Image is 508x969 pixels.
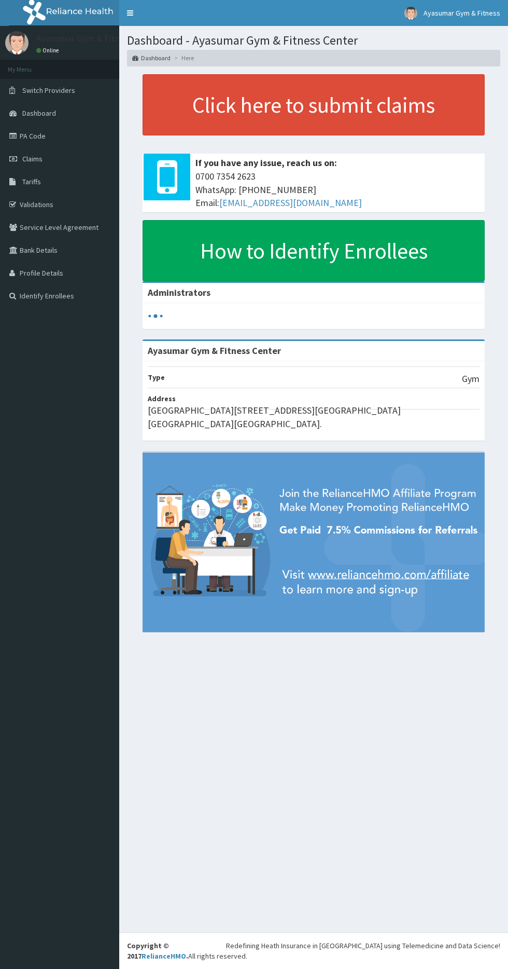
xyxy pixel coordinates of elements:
[404,7,417,20] img: User Image
[127,34,500,47] h1: Dashboard - Ayasumar Gym & Fitness Center
[219,197,362,209] a: [EMAIL_ADDRESS][DOMAIN_NAME]
[424,8,500,18] span: Ayasumar Gym & Fitness
[143,220,485,281] a: How to Identify Enrollees
[462,372,479,386] p: Gym
[119,932,508,969] footer: All rights reserved.
[148,286,210,298] b: Administrators
[36,47,61,54] a: Online
[132,53,171,62] a: Dashboard
[5,31,29,54] img: User Image
[143,74,485,135] a: Click here to submit claims
[226,940,500,951] div: Redefining Heath Insurance in [GEOGRAPHIC_DATA] using Telemedicine and Data Science!
[22,154,43,163] span: Claims
[148,394,176,403] b: Address
[22,177,41,186] span: Tariffs
[148,308,163,324] svg: audio-loading
[36,34,134,43] p: Ayasumar Gym & Fitness
[172,53,194,62] li: Here
[148,373,165,382] b: Type
[195,170,479,210] span: 0700 7354 2623 WhatsApp: [PHONE_NUMBER] Email:
[143,453,485,632] img: provider-team-banner.png
[148,404,479,430] p: [GEOGRAPHIC_DATA][STREET_ADDRESS][GEOGRAPHIC_DATA][GEOGRAPHIC_DATA][GEOGRAPHIC_DATA].
[148,345,281,357] strong: Ayasumar Gym & Fitness Center
[142,951,186,961] a: RelianceHMO
[22,108,56,118] span: Dashboard
[127,941,188,961] strong: Copyright © 2017 .
[195,157,337,169] b: If you have any issue, reach us on:
[22,86,75,95] span: Switch Providers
